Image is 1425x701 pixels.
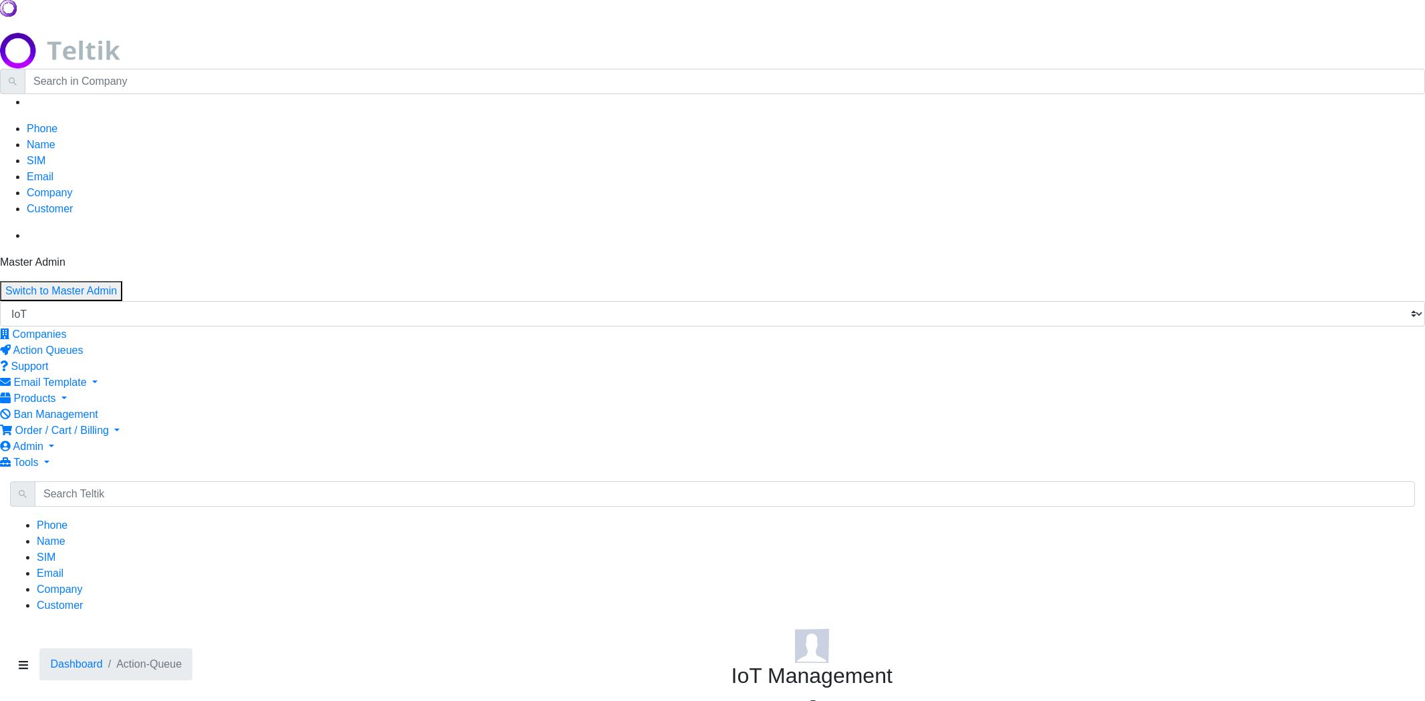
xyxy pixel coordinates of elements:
span: Support [11,361,48,372]
a: Phone [27,123,57,134]
a: Name [37,535,65,547]
a: Dashboard [50,658,102,670]
a: Customer [37,600,83,611]
a: SIM [27,155,45,166]
a: Company [37,583,82,595]
h2: IoT Management [732,663,893,688]
li: Action-Queue [103,656,182,672]
a: Customer [27,203,73,214]
a: Email [27,171,53,182]
a: Phone [37,519,67,531]
span: Order / Cart / Billing [15,425,108,436]
span: Email Template [13,377,86,388]
span: Admin [13,441,43,452]
a: Switch to Master Admin [5,285,117,296]
a: Email [37,567,63,579]
span: Ban Management [13,409,98,420]
input: Search in Company [25,69,1425,94]
a: Company [27,187,72,198]
span: Products [13,393,55,404]
input: Search Teltik [35,481,1415,507]
a: Name [27,139,55,150]
span: Companies [12,328,66,340]
span: Action Queues [13,344,84,356]
span: Tools [13,457,38,468]
a: SIM [37,551,55,563]
nav: breadcrumb [10,648,703,691]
